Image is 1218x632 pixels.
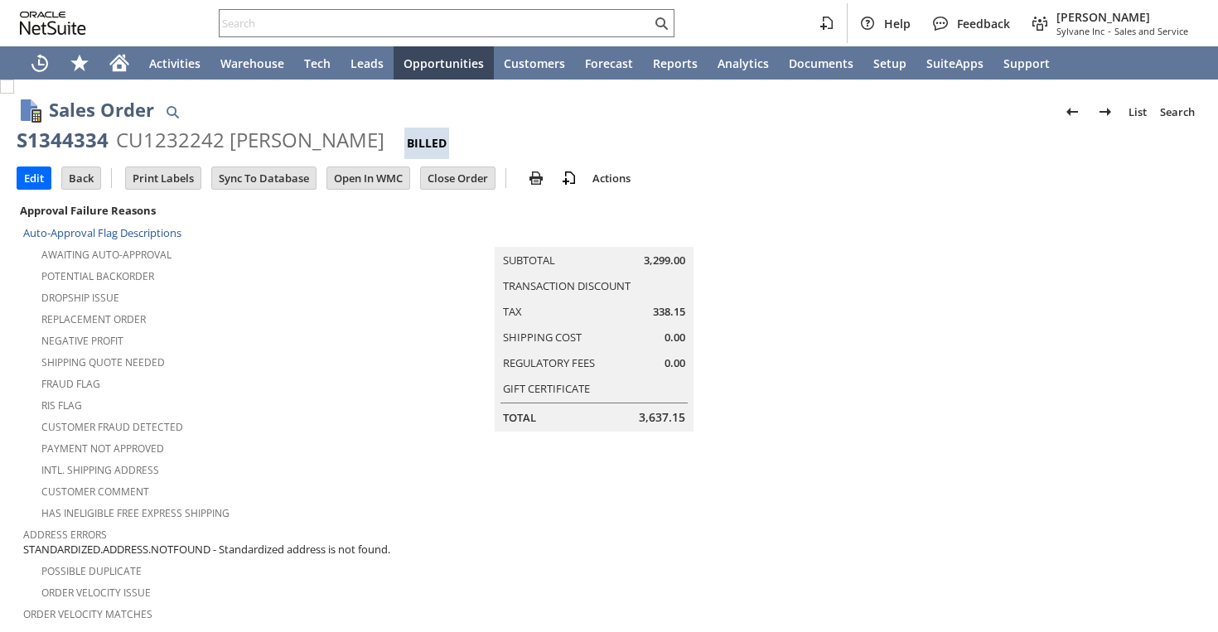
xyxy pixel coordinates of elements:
span: Warehouse [220,55,284,71]
svg: Recent Records [30,53,50,73]
a: Activities [139,46,210,80]
a: Order Velocity Matches [23,607,152,621]
a: Tax [503,304,522,319]
div: Approval Failure Reasons [17,200,394,221]
a: Gift Certificate [503,381,590,396]
input: Back [62,167,100,189]
a: Negative Profit [41,334,123,348]
a: Fraud Flag [41,377,100,391]
span: 0.00 [665,355,685,371]
a: Search [1153,99,1201,125]
a: Intl. Shipping Address [41,463,159,477]
img: Previous [1062,102,1082,122]
span: 3,299.00 [644,253,685,268]
a: Reports [643,46,708,80]
a: Has Ineligible Free Express Shipping [41,506,230,520]
a: Potential Backorder [41,269,154,283]
a: Order Velocity Issue [41,586,151,600]
a: Analytics [708,46,779,80]
span: [PERSON_NAME] [1056,9,1188,25]
span: - [1108,25,1111,37]
a: Customer Comment [41,485,149,499]
input: Search [220,13,651,33]
a: Leads [341,46,394,80]
a: Customer Fraud Detected [41,420,183,434]
h1: Sales Order [49,96,154,123]
span: Reports [653,55,698,71]
svg: Shortcuts [70,53,89,73]
a: Home [99,46,139,80]
input: Print Labels [126,167,201,189]
a: Tech [294,46,341,80]
input: Close Order [421,167,495,189]
span: 3,637.15 [639,409,685,426]
span: Forecast [585,55,633,71]
span: Support [1003,55,1050,71]
a: Awaiting Auto-Approval [41,248,172,262]
a: Actions [586,171,637,186]
div: S1344334 [17,127,109,153]
svg: logo [20,12,86,35]
div: Shortcuts [60,46,99,80]
a: Forecast [575,46,643,80]
img: add-record.svg [559,168,579,188]
span: 0.00 [665,330,685,345]
a: Customers [494,46,575,80]
a: Subtotal [503,253,555,268]
img: print.svg [526,168,546,188]
a: Shipping Quote Needed [41,355,165,369]
input: Open In WMC [327,167,409,189]
a: Auto-Approval Flag Descriptions [23,225,181,240]
span: 338.15 [653,304,685,320]
img: Next [1095,102,1115,122]
span: Help [884,16,911,31]
a: Shipping Cost [503,330,582,345]
svg: Search [651,13,671,33]
a: Warehouse [210,46,294,80]
a: SuiteApps [916,46,993,80]
a: Dropship Issue [41,291,119,305]
a: Support [993,46,1060,80]
a: Documents [779,46,863,80]
a: Recent Records [20,46,60,80]
span: Opportunities [404,55,484,71]
a: Payment not approved [41,441,164,456]
span: Sylvane Inc [1056,25,1104,37]
span: SuiteApps [926,55,984,71]
span: Tech [304,55,331,71]
a: RIS flag [41,398,82,412]
a: Total [503,410,536,425]
caption: Summary [495,220,694,247]
a: Address Errors [23,528,107,542]
span: Customers [504,55,565,71]
a: List [1122,99,1153,125]
span: Sales and Service [1114,25,1188,37]
input: Edit [17,167,51,189]
img: Quick Find [162,102,182,122]
span: STANDARDIZED.ADDRESS.NOTFOUND - Standardized address is not found. [23,542,390,557]
svg: Home [109,53,129,73]
span: Setup [873,55,906,71]
a: Setup [863,46,916,80]
a: Replacement Order [41,312,146,326]
span: Feedback [957,16,1010,31]
input: Sync To Database [212,167,316,189]
span: Activities [149,55,201,71]
div: Billed [404,128,449,159]
a: Regulatory Fees [503,355,595,370]
div: CU1232242 [PERSON_NAME] [116,127,384,153]
a: Opportunities [394,46,494,80]
span: Analytics [718,55,769,71]
a: Possible Duplicate [41,564,142,578]
a: Transaction Discount [503,278,631,293]
span: Leads [350,55,384,71]
span: Documents [789,55,853,71]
